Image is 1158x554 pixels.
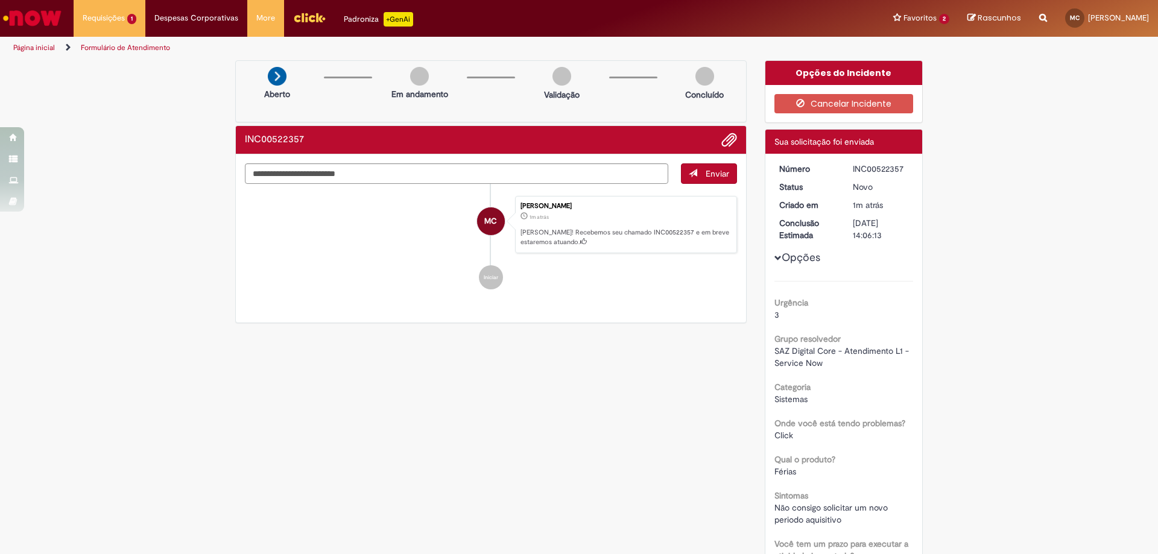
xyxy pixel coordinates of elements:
div: 28/08/2025 11:06:13 [853,199,909,211]
span: Não consigo solicitar um novo periodo aquisitivo [774,502,890,525]
button: Adicionar anexos [721,132,737,148]
span: MC [1070,14,1080,22]
span: 3 [774,309,779,320]
b: Urgência [774,297,808,308]
div: INC00522357 [853,163,909,175]
span: 2 [939,14,949,24]
p: Em andamento [391,88,448,100]
span: Sua solicitação foi enviada [774,136,874,147]
b: Grupo resolvedor [774,333,841,344]
span: 1 [127,14,136,24]
time: 28/08/2025 11:06:13 [853,200,883,210]
b: Qual o produto? [774,454,835,465]
span: MC [484,207,497,236]
div: [PERSON_NAME] [520,203,730,210]
img: ServiceNow [1,6,63,30]
dt: Número [770,163,844,175]
span: SAZ Digital Core - Atendimento L1 - Service Now [774,345,911,368]
img: arrow-next.png [268,67,286,86]
span: 1m atrás [530,213,549,221]
span: Favoritos [903,12,937,24]
img: img-circle-grey.png [552,67,571,86]
p: +GenAi [384,12,413,27]
a: Página inicial [13,43,55,52]
dt: Status [770,181,844,193]
span: [PERSON_NAME] [1088,13,1149,23]
p: [PERSON_NAME]! Recebemos seu chamado INC00522357 e em breve estaremos atuando. [520,228,730,247]
ul: Trilhas de página [9,37,763,59]
span: More [256,12,275,24]
button: Enviar [681,163,737,184]
ul: Histórico de tíquete [245,184,737,302]
button: Cancelar Incidente [774,94,914,113]
img: click_logo_yellow_360x200.png [293,8,326,27]
h2: INC00522357 Histórico de tíquete [245,134,304,145]
dt: Conclusão Estimada [770,217,844,241]
span: Despesas Corporativas [154,12,238,24]
p: Aberto [264,88,290,100]
b: Onde você está tendo problemas? [774,418,905,429]
span: Enviar [706,168,729,179]
p: Concluído [685,89,724,101]
span: Sistemas [774,394,808,404]
div: Padroniza [344,12,413,27]
dt: Criado em [770,199,844,211]
div: [DATE] 14:06:13 [853,217,909,241]
span: Click [774,430,793,441]
div: Opções do Incidente [765,61,923,85]
span: 1m atrás [853,200,883,210]
img: img-circle-grey.png [695,67,714,86]
div: Novo [853,181,909,193]
b: Sintomas [774,490,808,501]
p: Validação [544,89,580,101]
a: Formulário de Atendimento [81,43,170,52]
span: Requisições [83,12,125,24]
textarea: Digite sua mensagem aqui... [245,163,668,184]
div: Mariana Cavichon [477,207,505,235]
li: Mariana Cavichon [245,196,737,254]
img: img-circle-grey.png [410,67,429,86]
b: Categoria [774,382,811,392]
span: Férias [774,466,796,477]
span: Rascunhos [978,12,1021,24]
time: 28/08/2025 11:06:13 [530,213,549,221]
a: Rascunhos [967,13,1021,24]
